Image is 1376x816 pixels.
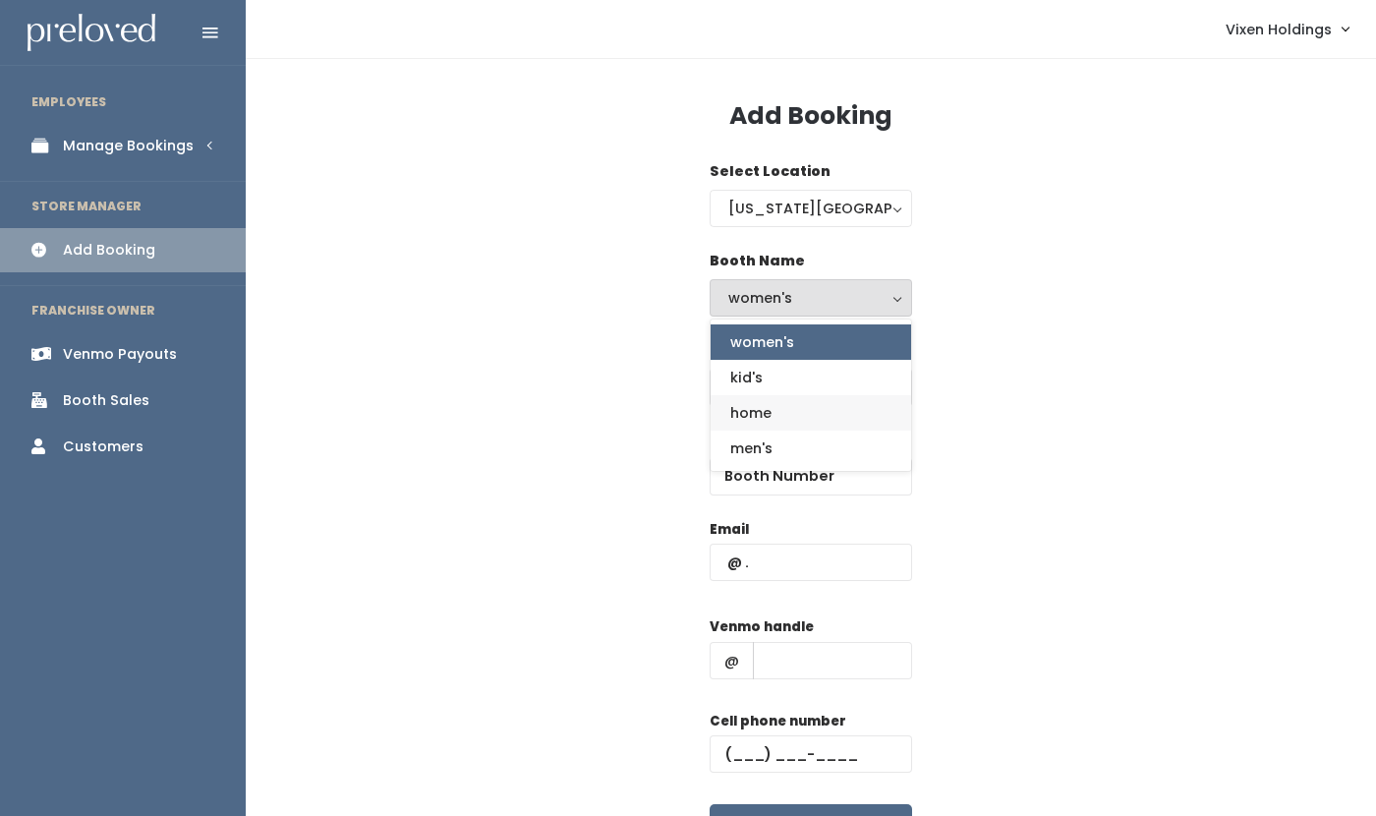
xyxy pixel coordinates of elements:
a: Vixen Holdings [1206,8,1368,50]
label: Venmo handle [710,617,814,637]
div: Venmo Payouts [63,344,177,365]
img: preloved logo [28,14,155,52]
div: Manage Bookings [63,136,194,156]
span: women's [730,331,794,353]
input: Booth Number [710,458,912,495]
button: women's [710,279,912,317]
label: Email [710,520,749,540]
span: Vixen Holdings [1226,19,1332,40]
input: @ . [710,544,912,581]
label: Booth Name [710,251,805,271]
span: kid's [730,367,763,388]
div: Customers [63,437,143,457]
span: home [730,402,772,424]
div: [US_STATE][GEOGRAPHIC_DATA] [728,198,893,219]
div: Add Booking [63,240,155,261]
div: Booth Sales [63,390,149,411]
label: Cell phone number [710,712,846,731]
input: (___) ___-____ [710,735,912,773]
div: women's [728,287,893,309]
span: men's [730,437,773,459]
h3: Add Booking [729,102,892,130]
button: [US_STATE][GEOGRAPHIC_DATA] [710,190,912,227]
span: @ [710,642,754,679]
label: Select Location [710,161,831,182]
